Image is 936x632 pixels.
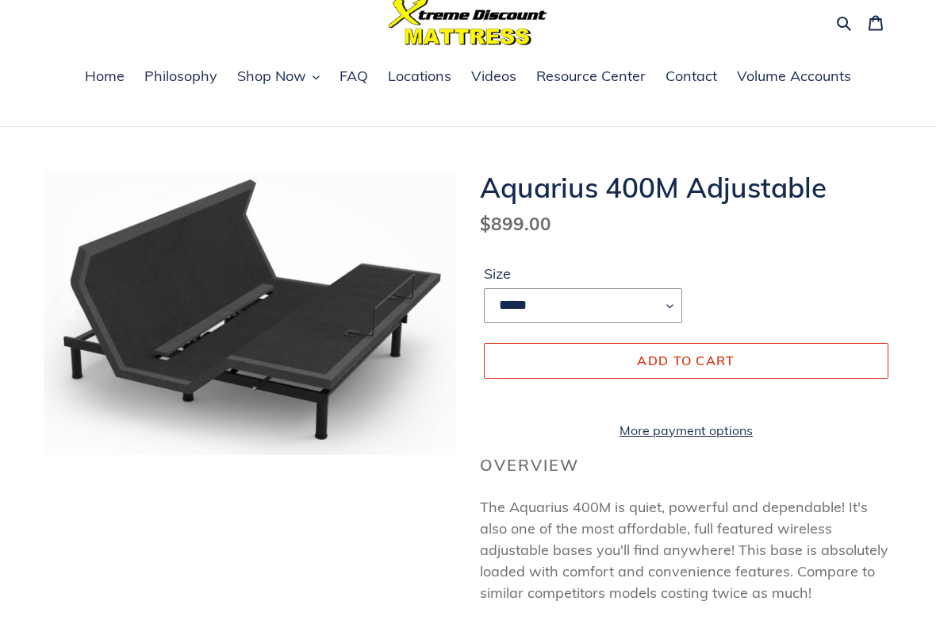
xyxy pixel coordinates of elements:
[480,496,892,603] p: The Aquarius 400M is quiet, powerful and dependable! It's also one of the most affordable, full f...
[380,65,459,89] a: Locations
[666,67,717,86] span: Contact
[85,67,125,86] span: Home
[77,65,132,89] a: Home
[388,67,451,86] span: Locations
[480,212,551,235] span: $899.00
[136,65,225,89] a: Philosophy
[144,67,217,86] span: Philosophy
[332,65,376,89] a: FAQ
[463,65,524,89] a: Videos
[528,65,654,89] a: Resource Center
[339,67,368,86] span: FAQ
[637,353,735,368] span: Add to cart
[484,343,888,378] button: Add to cart
[729,65,859,89] a: Volume Accounts
[536,67,646,86] span: Resource Center
[471,67,516,86] span: Videos
[658,65,725,89] a: Contact
[480,456,892,475] h2: Overview
[237,67,306,86] span: Shop Now
[484,421,888,440] a: More payment options
[737,67,851,86] span: Volume Accounts
[484,263,682,284] label: Size
[229,65,328,89] button: Shop Now
[480,171,892,204] h1: Aquarius 400M Adjustable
